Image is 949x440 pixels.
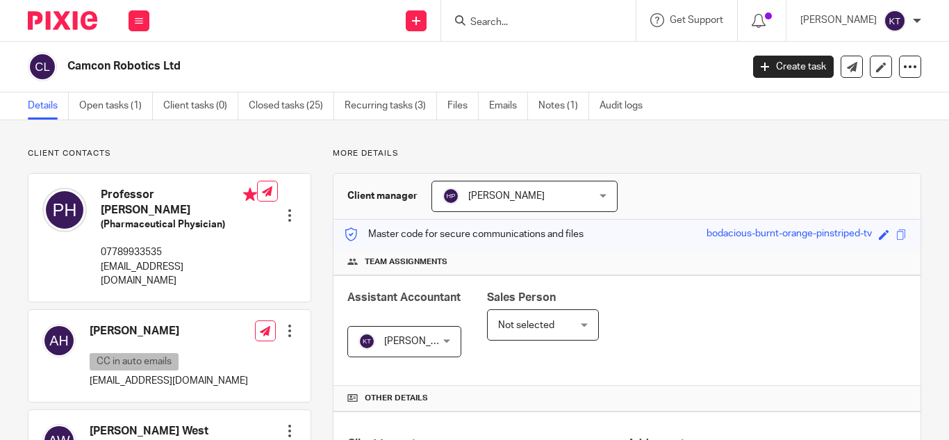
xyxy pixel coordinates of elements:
[42,324,76,357] img: svg%3E
[365,393,428,404] span: Other details
[489,92,528,120] a: Emails
[28,92,69,120] a: Details
[67,59,600,74] h2: Camcon Robotics Ltd
[707,227,872,243] div: bodacious-burnt-orange-pinstriped-tv
[101,188,257,218] h4: Professor [PERSON_NAME]
[344,227,584,241] p: Master code for secure communications and files
[884,10,906,32] img: svg%3E
[90,353,179,370] p: CC in auto emails
[384,336,461,346] span: [PERSON_NAME]
[249,92,334,120] a: Closed tasks (25)
[163,92,238,120] a: Client tasks (0)
[365,256,447,268] span: Team assignments
[498,320,554,330] span: Not selected
[333,148,921,159] p: More details
[243,188,257,202] i: Primary
[28,11,97,30] img: Pixie
[90,324,248,339] h4: [PERSON_NAME]
[753,56,834,78] a: Create task
[600,92,653,120] a: Audit logs
[79,92,153,120] a: Open tasks (1)
[468,191,545,201] span: [PERSON_NAME]
[670,15,723,25] span: Get Support
[101,245,257,259] p: 07789933535
[347,189,418,203] h3: Client manager
[101,218,257,231] h5: (Pharmaceutical Physician)
[487,292,556,303] span: Sales Person
[358,333,375,350] img: svg%3E
[443,188,459,204] img: svg%3E
[42,188,87,232] img: svg%3E
[538,92,589,120] a: Notes (1)
[101,260,257,288] p: [EMAIL_ADDRESS][DOMAIN_NAME]
[90,374,248,388] p: [EMAIL_ADDRESS][DOMAIN_NAME]
[800,13,877,27] p: [PERSON_NAME]
[347,292,461,303] span: Assistant Accountant
[345,92,437,120] a: Recurring tasks (3)
[28,148,311,159] p: Client contacts
[28,52,57,81] img: svg%3E
[469,17,594,29] input: Search
[447,92,479,120] a: Files
[90,424,208,439] h4: [PERSON_NAME] West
